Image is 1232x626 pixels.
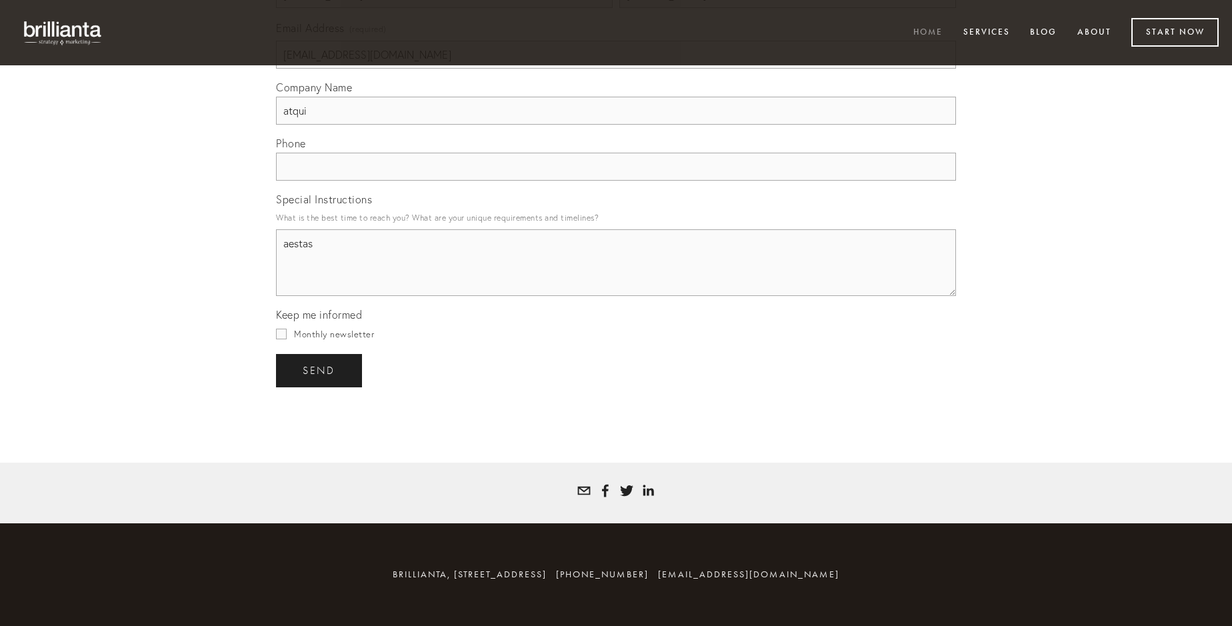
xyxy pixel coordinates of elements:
span: Special Instructions [276,193,372,206]
a: Tatyana Bolotnikov White [599,484,612,497]
button: sendsend [276,354,362,387]
a: Services [955,22,1019,44]
img: brillianta - research, strategy, marketing [13,13,113,52]
span: [PHONE_NUMBER] [556,569,649,580]
a: Blog [1021,22,1065,44]
a: Home [905,22,951,44]
a: Start Now [1131,18,1219,47]
span: Company Name [276,81,352,94]
p: What is the best time to reach you? What are your unique requirements and timelines? [276,209,956,227]
input: Monthly newsletter [276,329,287,339]
a: Tatyana White [641,484,655,497]
textarea: aestas [276,229,956,296]
span: Keep me informed [276,308,362,321]
a: About [1069,22,1120,44]
span: Monthly newsletter [294,329,374,339]
a: tatyana@brillianta.com [577,484,591,497]
a: [EMAIL_ADDRESS][DOMAIN_NAME] [658,569,839,580]
a: Tatyana White [620,484,633,497]
span: send [303,365,335,377]
span: Phone [276,137,306,150]
span: brillianta, [STREET_ADDRESS] [393,569,547,580]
